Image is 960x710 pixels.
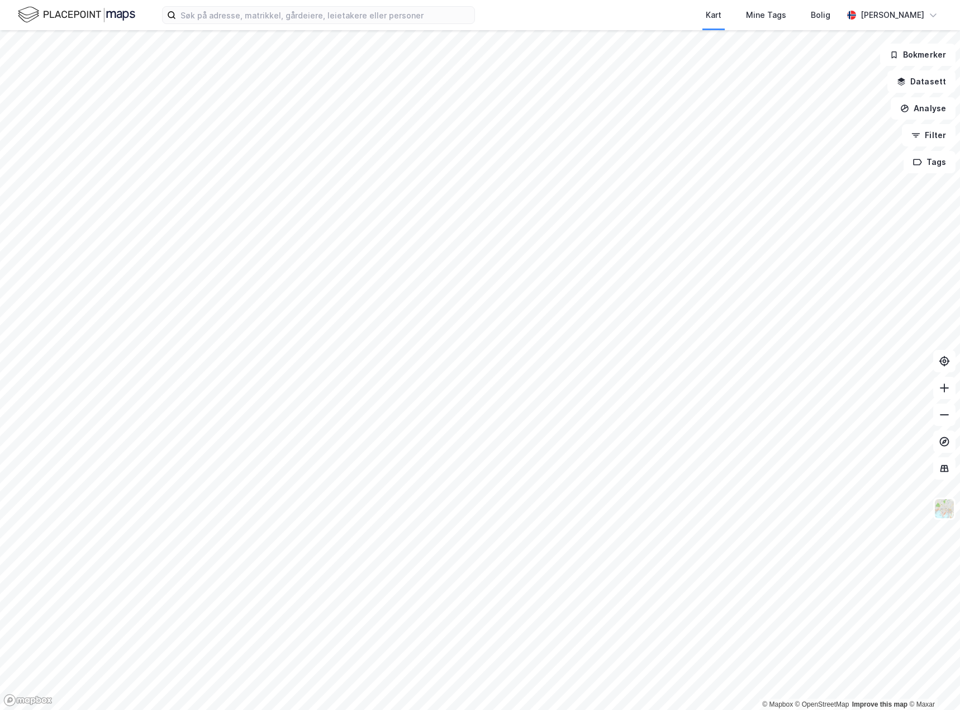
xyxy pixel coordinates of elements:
[904,656,960,710] iframe: Chat Widget
[902,124,956,146] button: Filter
[811,8,830,22] div: Bolig
[852,700,907,708] a: Improve this map
[904,656,960,710] div: Kontrollprogram for chat
[18,5,135,25] img: logo.f888ab2527a4732fd821a326f86c7f29.svg
[934,498,955,519] img: Z
[795,700,849,708] a: OpenStreetMap
[176,7,474,23] input: Søk på adresse, matrikkel, gårdeiere, leietakere eller personer
[891,97,956,120] button: Analyse
[762,700,793,708] a: Mapbox
[746,8,786,22] div: Mine Tags
[880,44,956,66] button: Bokmerker
[861,8,924,22] div: [PERSON_NAME]
[887,70,956,93] button: Datasett
[3,694,53,707] a: Mapbox homepage
[904,151,956,173] button: Tags
[706,8,721,22] div: Kart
